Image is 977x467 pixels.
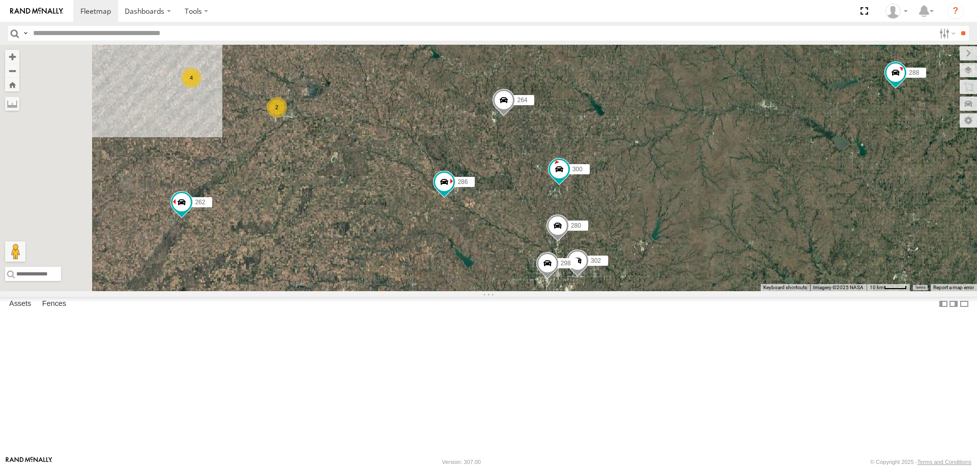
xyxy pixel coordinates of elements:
button: Zoom Home [5,78,19,91]
span: Imagery ©2025 NASA [813,285,864,290]
label: Measure [5,97,19,111]
span: 288 [909,69,919,76]
a: Terms (opens in new tab) [915,286,926,290]
span: 286 [457,178,468,185]
span: 264 [517,97,527,104]
button: Drag Pegman onto the map to open Street View [5,241,25,262]
span: 262 [195,198,205,205]
div: Version: 307.00 [442,459,481,465]
button: Zoom in [5,50,19,64]
label: Hide Summary Table [959,297,969,312]
i: ? [947,3,964,19]
div: 4 [181,68,202,88]
a: Terms and Conditions [917,459,971,465]
label: Fences [37,297,71,311]
span: 300 [572,166,583,173]
div: Steve Basgall [882,4,911,19]
label: Dock Summary Table to the Right [949,297,959,312]
label: Search Query [21,26,30,41]
a: Report a map error [933,285,974,290]
label: Assets [4,297,36,311]
button: Keyboard shortcuts [763,284,807,291]
span: 302 [591,257,601,264]
label: Dock Summary Table to the Left [938,297,949,312]
div: © Copyright 2025 - [870,459,971,465]
div: 2 [267,97,287,117]
button: Zoom out [5,64,19,78]
label: Map Settings [960,113,977,128]
span: 280 [571,222,581,229]
span: 298 [561,260,571,267]
img: rand-logo.svg [10,8,63,15]
label: Search Filter Options [935,26,957,41]
a: Visit our Website [6,457,52,467]
span: 10 km [870,285,884,290]
button: Map Scale: 10 km per 41 pixels [867,284,910,291]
